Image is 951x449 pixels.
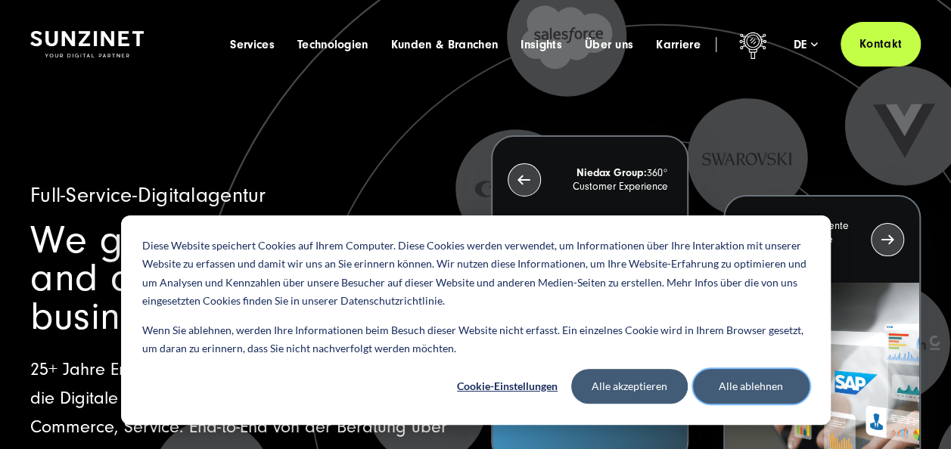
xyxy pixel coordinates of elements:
a: Services [230,37,275,52]
button: Alle ablehnen [693,369,810,404]
img: SUNZINET Full Service Digital Agentur [30,31,144,57]
strong: Niedax Group: [577,167,647,179]
a: Kunden & Branchen [391,37,498,52]
button: Cookie-Einstellungen [449,369,566,404]
p: Diese Website speichert Cookies auf Ihrem Computer. Diese Cookies werden verwendet, um Informatio... [142,237,810,311]
a: Über uns [585,37,634,52]
p: Wenn Sie ablehnen, werden Ihre Informationen beim Besuch dieser Website nicht erfasst. Ein einzel... [142,321,810,358]
a: Insights [521,37,562,52]
a: Karriere [656,37,701,52]
span: Full-Service-Digitalagentur [30,184,266,207]
span: We grow and accelerate your business [30,218,379,339]
button: Alle akzeptieren [571,369,688,404]
div: Cookie banner [121,215,831,425]
a: Kontakt [841,22,921,67]
p: 360° Customer Experience [549,166,669,194]
a: Technologien [297,37,368,52]
div: de [794,37,818,52]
